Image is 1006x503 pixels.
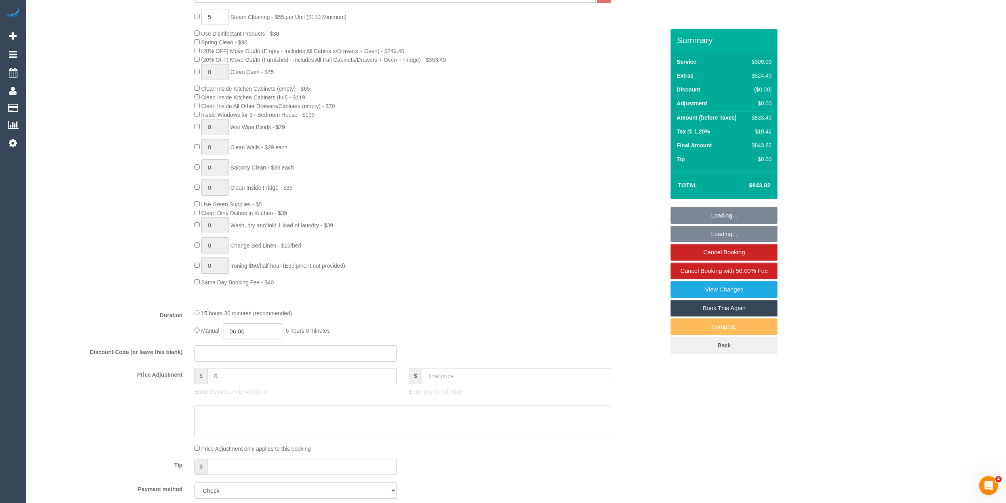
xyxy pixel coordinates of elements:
span: 6 hours 0 minutes [286,328,330,334]
span: 15 hours 30 minutes (recommended) [201,310,292,316]
span: Wash, dry and fold 1 load of laundry - $39 [231,222,333,229]
span: Clean Inside Kitchen Cabinets (empty) - $65 [201,86,310,92]
label: Duration [28,309,189,319]
h4: $843.82 [725,182,770,189]
span: Change Bed Linen - $15/bed [231,242,301,249]
label: Tip [28,459,189,469]
a: Cancel Booking [671,244,777,261]
a: Cancel Booking with 50.00% Fee [671,263,777,279]
label: Discount Code (or leave this blank) [28,345,189,356]
label: Tip [676,155,685,163]
a: View Changes [671,281,777,298]
p: Enter your Final Price [409,388,611,396]
span: $ [409,368,422,384]
span: Clean Inside Fridge - $39 [231,185,293,191]
label: Payment method [28,482,189,493]
span: Clean Dirty Dishes in Kitchen - $39 [201,210,287,216]
label: Service [676,58,696,66]
span: $ [194,368,208,384]
span: Price Adjustment only applies to this booking [201,446,311,452]
span: Steam Cleaning - $55 per Unit ($110 Minimum) [231,14,347,20]
span: Manual [201,328,219,334]
span: (20% OFF) Move Out/In (Empty - Includes All Cabinets/Drawers + Oven) - $249.40 [201,48,404,54]
div: $524.40 [749,72,772,80]
a: Book This Again [671,300,777,316]
p: Enter the Amount to Adjust, or [194,388,397,396]
span: Clean Walls - $29 each [231,144,288,151]
div: $843.82 [749,141,772,149]
span: Spring Clean - $90 [201,39,248,46]
span: Use Green Supplies - $5 [201,201,262,208]
span: (20% OFF) Move Out/In (Furnished - Includes All Full Cabinets/Drawers + Oven + Fridge) - $353.40 [201,57,446,63]
input: final price [422,368,611,384]
span: Clean Inside All Other Drawers/Cabinets (empty) - $70 [201,103,335,109]
span: Wet Wipe Blinds - $29 [231,124,285,130]
div: $0.00 [749,99,772,107]
strong: Total [678,182,697,189]
label: Final Amount [676,141,712,149]
div: ($0.00) [749,86,772,93]
span: Same Day Booking Fee - $40 [201,279,274,286]
label: Amount (before Taxes) [676,114,736,122]
span: Balcony Clean - $39 each [231,164,294,171]
img: Automaid Logo [5,8,21,19]
label: Adjustment [676,99,707,107]
label: Price Adjustment [28,368,189,379]
span: Cancel Booking with 50.00% Fee [680,267,768,274]
span: $ [194,459,208,475]
label: Extras [676,72,694,80]
span: Use Disinfectant Products - $30 [201,30,279,37]
h3: Summary [677,36,774,45]
div: $833.40 [749,114,772,122]
div: $0.00 [749,155,772,163]
div: $309.00 [749,58,772,66]
label: Tax @ 1.25% [676,128,710,135]
span: Inside Windows for 3+ Bedroom House - $139 [201,112,315,118]
span: Clean Inside Kitchen Cabinets (full) - $119 [201,94,305,101]
div: $10.42 [749,128,772,135]
span: 4 [995,476,1002,482]
iframe: Intercom live chat [979,476,998,495]
a: Back [671,337,777,354]
span: Clean Oven - $75 [231,69,274,75]
span: Ironing $50/half hour (Equipment not provided) [231,263,345,269]
label: Discount [676,86,700,93]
